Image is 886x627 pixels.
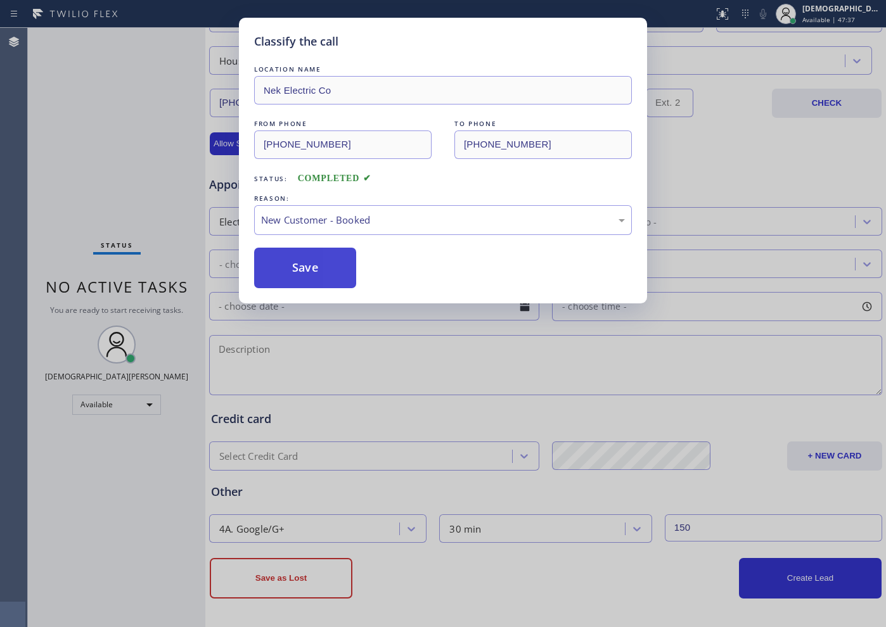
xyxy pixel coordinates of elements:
[254,33,338,50] h5: Classify the call
[454,130,632,159] input: To phone
[254,130,432,159] input: From phone
[261,213,625,227] div: New Customer - Booked
[454,117,632,130] div: TO PHONE
[254,248,356,288] button: Save
[254,192,632,205] div: REASON:
[254,174,288,183] span: Status:
[254,63,632,76] div: LOCATION NAME
[254,117,432,130] div: FROM PHONE
[298,174,371,183] span: COMPLETED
